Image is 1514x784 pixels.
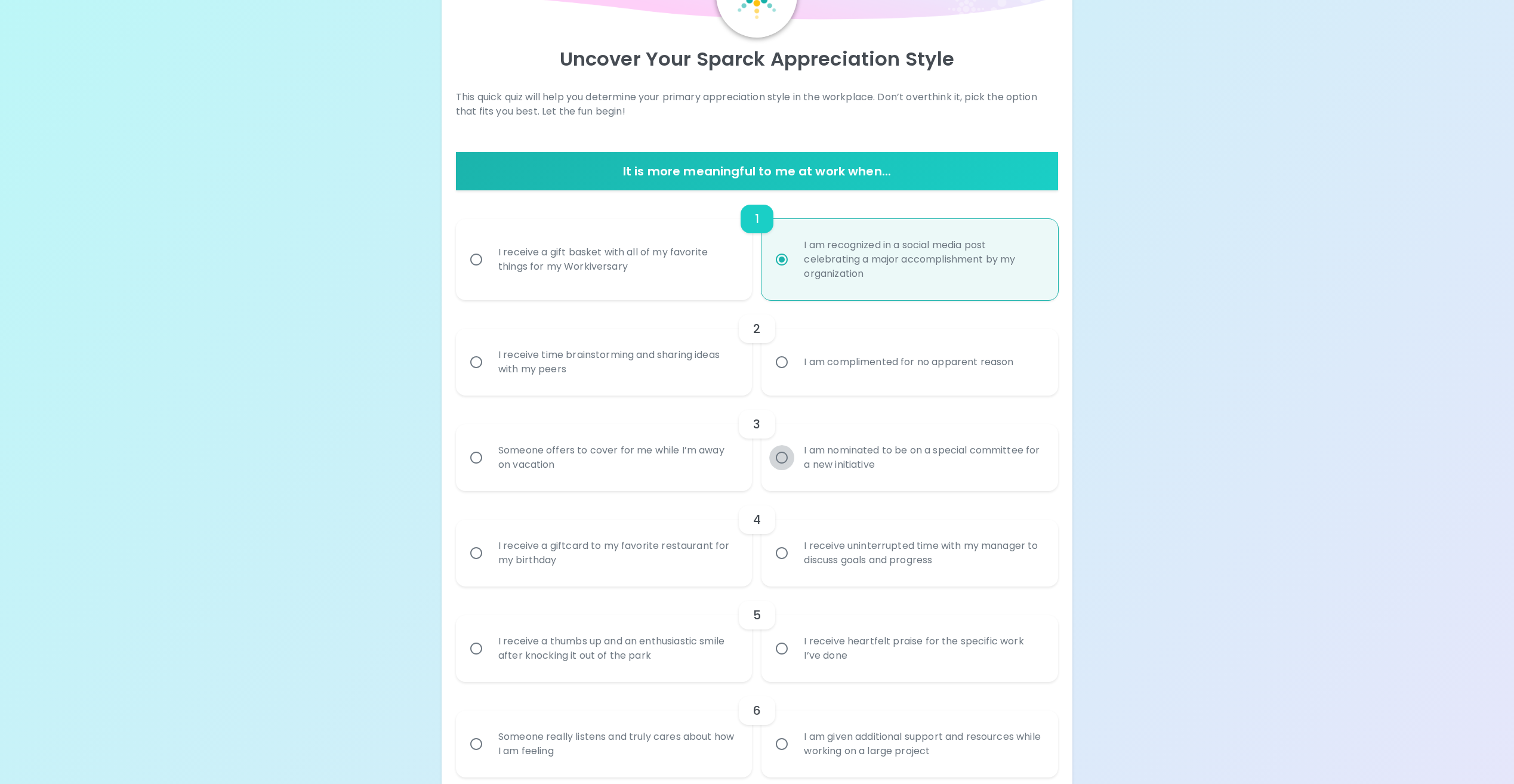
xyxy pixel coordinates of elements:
[489,715,746,773] div: Someone really listens and truly cares about how I am feeling
[794,429,1052,486] div: I am nominated to be on a special committee for a new initiative
[489,620,746,677] div: I receive a thumbs up and an enthusiastic smile after knocking it out of the park
[753,606,761,625] h6: 5
[755,209,759,229] h6: 1
[461,162,1053,181] h6: It is more meaningful to me at work when...
[753,415,760,434] h6: 3
[794,341,1023,384] div: I am complimented for no apparent reason
[456,300,1058,396] div: choice-group-check
[456,491,1058,587] div: choice-group-check
[489,231,746,288] div: I receive a gift basket with all of my favorite things for my Workiversary
[456,682,1058,777] div: choice-group-check
[753,701,761,720] h6: 6
[489,524,746,582] div: I receive a giftcard to my favorite restaurant for my birthday
[456,190,1058,300] div: choice-group-check
[794,524,1052,582] div: I receive uninterrupted time with my manager to discuss goals and progress
[456,396,1058,491] div: choice-group-check
[753,510,761,529] h6: 4
[489,429,746,486] div: Someone offers to cover for me while I’m away on vacation
[456,587,1058,682] div: choice-group-check
[489,334,746,391] div: I receive time brainstorming and sharing ideas with my peers
[456,90,1058,119] p: This quick quiz will help you determine your primary appreciation style in the workplace. Don’t o...
[794,620,1052,677] div: I receive heartfelt praise for the specific work I’ve done
[794,715,1052,773] div: I am given additional support and resources while working on a large project
[794,224,1052,295] div: I am recognized in a social media post celebrating a major accomplishment by my organization
[753,319,760,338] h6: 2
[456,47,1058,71] p: Uncover Your Sparck Appreciation Style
